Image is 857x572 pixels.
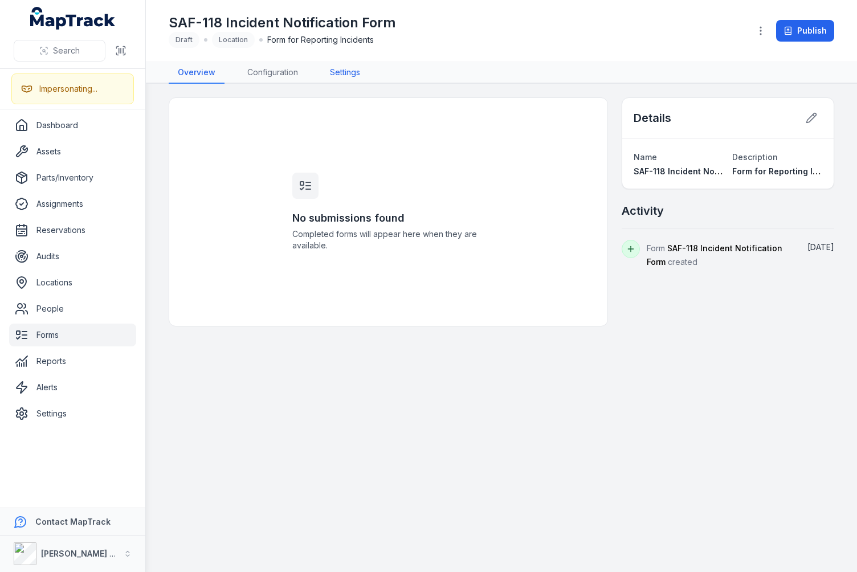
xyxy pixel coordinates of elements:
a: Parts/Inventory [9,166,136,189]
h2: Activity [622,203,664,219]
time: 25/09/2025, 8:55:02 am [807,242,834,252]
span: SAF-118 Incident Notification Form [634,166,773,176]
span: SAF-118 Incident Notification Form [647,243,782,267]
a: Dashboard [9,114,136,137]
span: Name [634,152,657,162]
h3: No submissions found [292,210,484,226]
a: Assets [9,140,136,163]
a: Overview [169,62,225,84]
a: Locations [9,271,136,294]
strong: Contact MapTrack [35,517,111,526]
a: Reports [9,350,136,373]
a: Configuration [238,62,307,84]
span: Description [732,152,778,162]
a: MapTrack [30,7,116,30]
a: Settings [9,402,136,425]
span: Completed forms will appear here when they are available. [292,228,484,251]
h2: Details [634,110,671,126]
strong: [PERSON_NAME] Asset Maintenance [41,549,187,558]
span: Form for Reporting Incidents [267,34,374,46]
div: Location [212,32,255,48]
button: Publish [776,20,834,42]
button: Search [14,40,105,62]
a: Forms [9,324,136,346]
span: Form created [647,243,782,267]
a: Audits [9,245,136,268]
span: Form for Reporting Incidents [732,166,848,176]
span: Search [53,45,80,56]
h1: SAF-118 Incident Notification Form [169,14,396,32]
a: Alerts [9,376,136,399]
div: Draft [169,32,199,48]
div: Impersonating... [39,83,97,95]
span: [DATE] [807,242,834,252]
a: Settings [321,62,369,84]
a: Assignments [9,193,136,215]
a: People [9,297,136,320]
a: Reservations [9,219,136,242]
